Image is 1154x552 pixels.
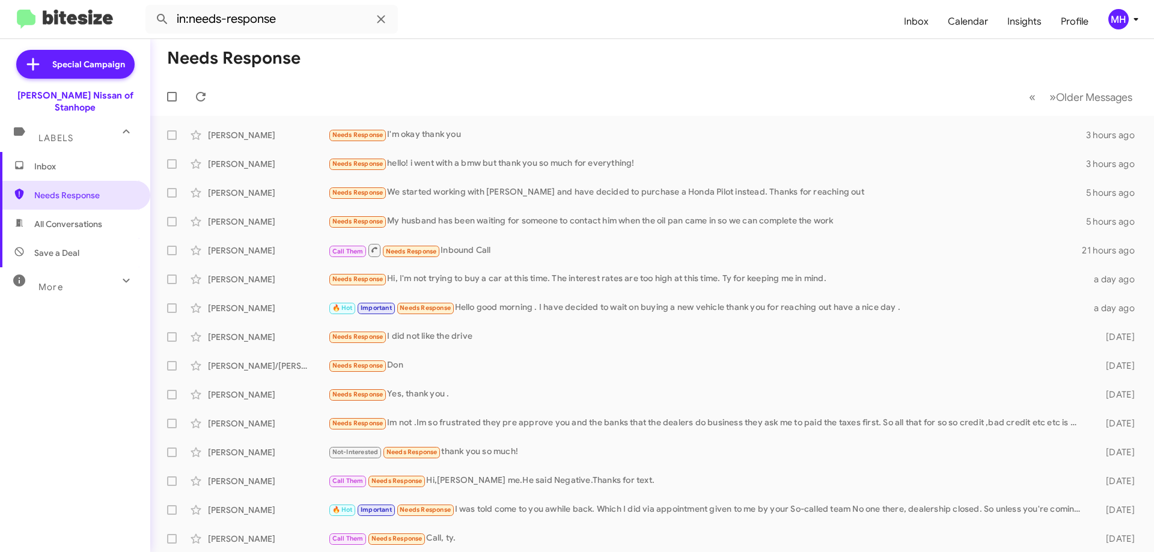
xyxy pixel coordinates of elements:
[328,532,1087,545] div: Call, ty.
[332,217,383,225] span: Needs Response
[1087,331,1144,343] div: [DATE]
[328,359,1087,372] div: Don
[1087,504,1144,516] div: [DATE]
[328,157,1086,171] div: hello! i went with a bmw but thank you so much for everything!
[208,158,328,170] div: [PERSON_NAME]
[332,419,383,427] span: Needs Response
[208,129,328,141] div: [PERSON_NAME]
[38,282,63,293] span: More
[208,331,328,343] div: [PERSON_NAME]
[332,189,383,196] span: Needs Response
[1086,129,1144,141] div: 3 hours ago
[1056,91,1132,104] span: Older Messages
[34,218,102,230] span: All Conversations
[328,301,1087,315] div: Hello good morning . I have decided to wait on buying a new vehicle thank you for reaching out ha...
[328,503,1087,517] div: I was told come to you awhile back. Which I did via appointment given to me by your So-called tea...
[208,475,328,487] div: [PERSON_NAME]
[208,533,328,545] div: [PERSON_NAME]
[332,506,353,514] span: 🔥 Hot
[332,535,364,542] span: Call Them
[1098,9,1141,29] button: MH
[1087,446,1144,458] div: [DATE]
[1086,158,1144,170] div: 3 hours ago
[332,390,383,398] span: Needs Response
[1051,4,1098,39] a: Profile
[1049,89,1056,105] span: »
[208,273,328,285] div: [PERSON_NAME]
[1087,475,1144,487] div: [DATE]
[208,504,328,516] div: [PERSON_NAME]
[208,360,328,372] div: [PERSON_NAME]/[PERSON_NAME]
[1086,216,1144,228] div: 5 hours ago
[400,304,451,312] span: Needs Response
[1022,85,1140,109] nav: Page navigation example
[208,302,328,314] div: [PERSON_NAME]
[328,214,1086,228] div: My husband has been waiting for someone to contact him when the oil pan came in so we can complet...
[34,189,136,201] span: Needs Response
[332,160,383,168] span: Needs Response
[332,448,379,456] span: Not-Interested
[208,389,328,401] div: [PERSON_NAME]
[145,5,398,34] input: Search
[400,506,451,514] span: Needs Response
[1042,85,1140,109] button: Next
[371,535,423,542] span: Needs Response
[328,474,1087,488] div: Hi,[PERSON_NAME] me.He said Negative.Thanks for text.
[328,387,1087,401] div: Yes, thank you .
[332,275,383,283] span: Needs Response
[386,247,437,255] span: Needs Response
[371,477,423,485] span: Needs Response
[998,4,1051,39] a: Insights
[332,477,364,485] span: Call Them
[332,362,383,369] span: Needs Response
[1087,302,1144,314] div: a day ago
[16,50,135,79] a: Special Campaign
[1029,89,1036,105] span: «
[1108,9,1129,29] div: MH
[208,446,328,458] div: [PERSON_NAME]
[332,247,364,255] span: Call Them
[1087,360,1144,372] div: [DATE]
[1087,533,1144,545] div: [DATE]
[52,58,125,70] span: Special Campaign
[167,49,301,68] h1: Needs Response
[1022,85,1043,109] button: Previous
[328,272,1087,286] div: Hi, I'm not trying to buy a car at this time. The interest rates are too high at this time. Ty fo...
[34,160,136,172] span: Inbox
[328,128,1086,142] div: I'm okay thank you
[1087,389,1144,401] div: [DATE]
[34,247,79,259] span: Save a Deal
[208,244,328,256] div: [PERSON_NAME]
[208,417,328,429] div: [PERSON_NAME]
[1087,417,1144,429] div: [DATE]
[208,216,328,228] div: [PERSON_NAME]
[328,330,1087,344] div: I did not like the drive
[1087,273,1144,285] div: a day ago
[328,186,1086,199] div: We started working with [PERSON_NAME] and have decided to purchase a Honda Pilot instead. Thanks ...
[38,133,73,144] span: Labels
[332,333,383,341] span: Needs Response
[1086,187,1144,199] div: 5 hours ago
[1082,244,1144,256] div: 21 hours ago
[938,4,998,39] a: Calendar
[328,445,1087,459] div: thank you so much!
[386,448,438,456] span: Needs Response
[208,187,328,199] div: [PERSON_NAME]
[328,243,1082,258] div: Inbound Call
[361,506,392,514] span: Important
[332,131,383,139] span: Needs Response
[332,304,353,312] span: 🔥 Hot
[361,304,392,312] span: Important
[894,4,938,39] a: Inbox
[328,416,1087,430] div: Im not .Im so frustrated they pre approve you and the banks that the dealers do business they ask...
